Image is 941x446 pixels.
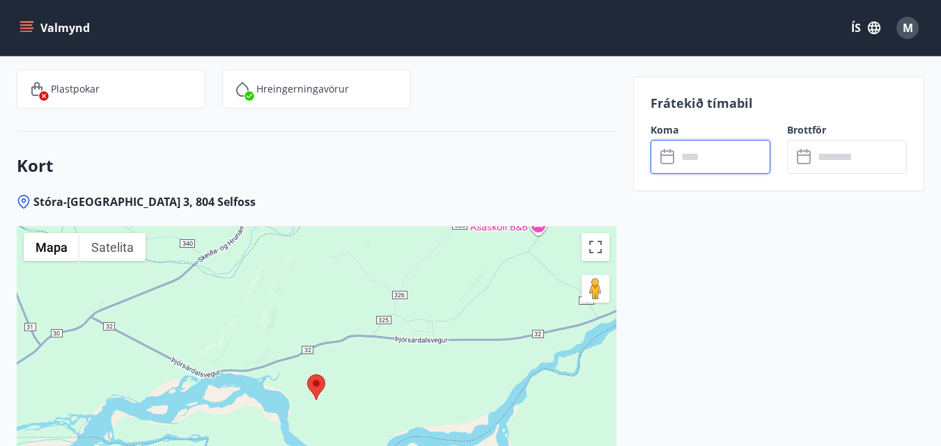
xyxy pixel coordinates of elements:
button: menu [17,15,95,40]
img: SlvAEwkhHzUr2WUcYfu25KskUF59LiO0z1AgpugR.svg [29,81,45,97]
p: Hreingerningavörur [256,82,349,96]
img: IEMZxl2UAX2uiPqnGqR2ECYTbkBjM7IGMvKNT7zJ.svg [234,81,251,97]
button: ÍS [843,15,888,40]
label: Brottför [787,123,907,137]
button: Włącz widok pełnoekranowy [582,233,609,261]
button: Przeciągnij Pegmana na mapę, by otworzyć widok Street View [582,275,609,303]
button: Pokaż mapę ulic [24,233,79,261]
span: Stóra-[GEOGRAPHIC_DATA] 3, 804 Selfoss [33,194,256,209]
label: Koma [651,123,770,137]
button: M [891,11,924,45]
p: Frátekið tímabil [651,94,907,112]
span: M [903,20,913,35]
button: Pokaż zdjęcia satelitarne [79,233,146,261]
p: Plastpokar [51,82,100,96]
h3: Kort [17,154,616,177]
